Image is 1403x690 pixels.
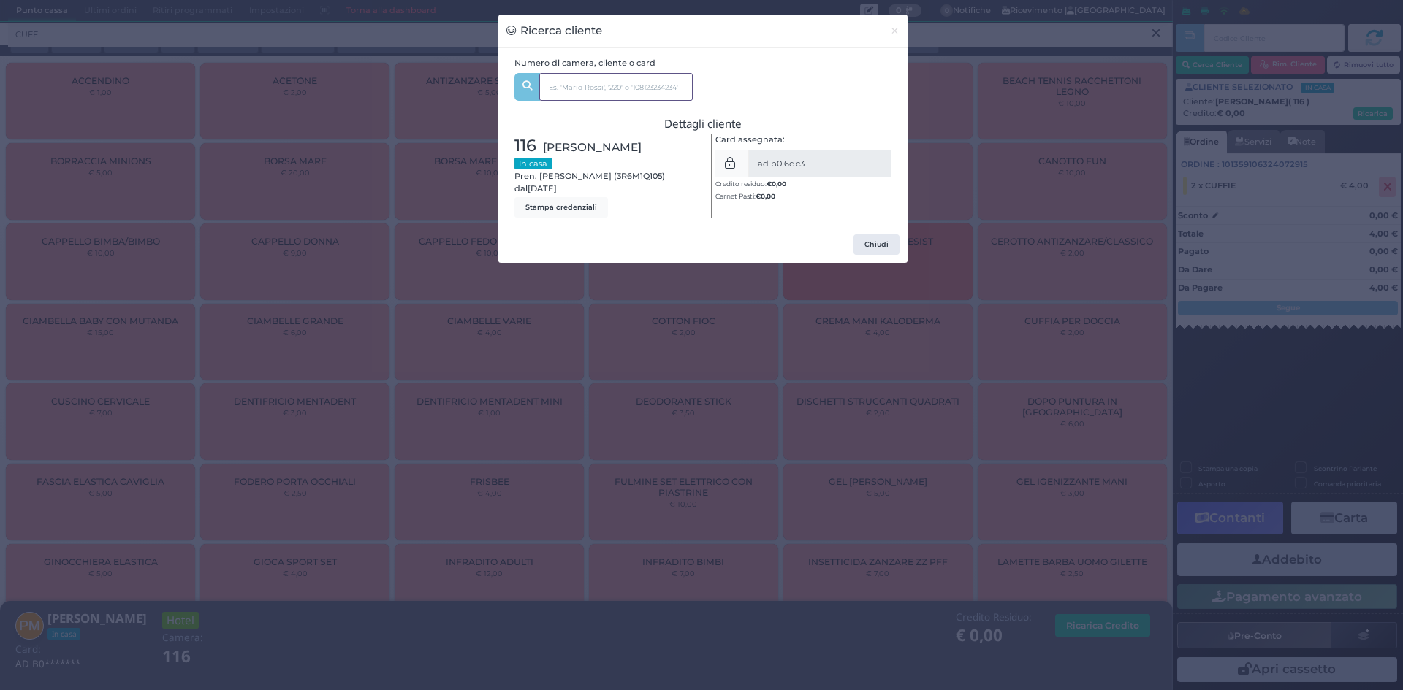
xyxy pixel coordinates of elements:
label: Numero di camera, cliente o card [514,57,655,69]
small: Credito residuo: [715,180,786,188]
span: 116 [514,134,536,158]
input: Es. 'Mario Rossi', '220' o '108123234234' [539,73,693,101]
div: Pren. [PERSON_NAME] (3R6M1Q105) dal [506,134,703,218]
h3: Ricerca cliente [506,23,602,39]
small: In casa [514,158,552,169]
h3: Dettagli cliente [514,118,892,130]
span: [PERSON_NAME] [543,139,642,156]
button: Chiudi [853,234,900,255]
span: 0,00 [772,179,786,188]
span: [DATE] [528,183,557,195]
span: × [890,23,900,39]
span: 0,00 [761,191,775,201]
label: Card assegnata: [715,134,785,146]
button: Stampa credenziali [514,197,608,218]
b: € [756,192,775,200]
button: Chiudi [882,15,908,47]
b: € [767,180,786,188]
small: Carnet Pasti: [715,192,775,200]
